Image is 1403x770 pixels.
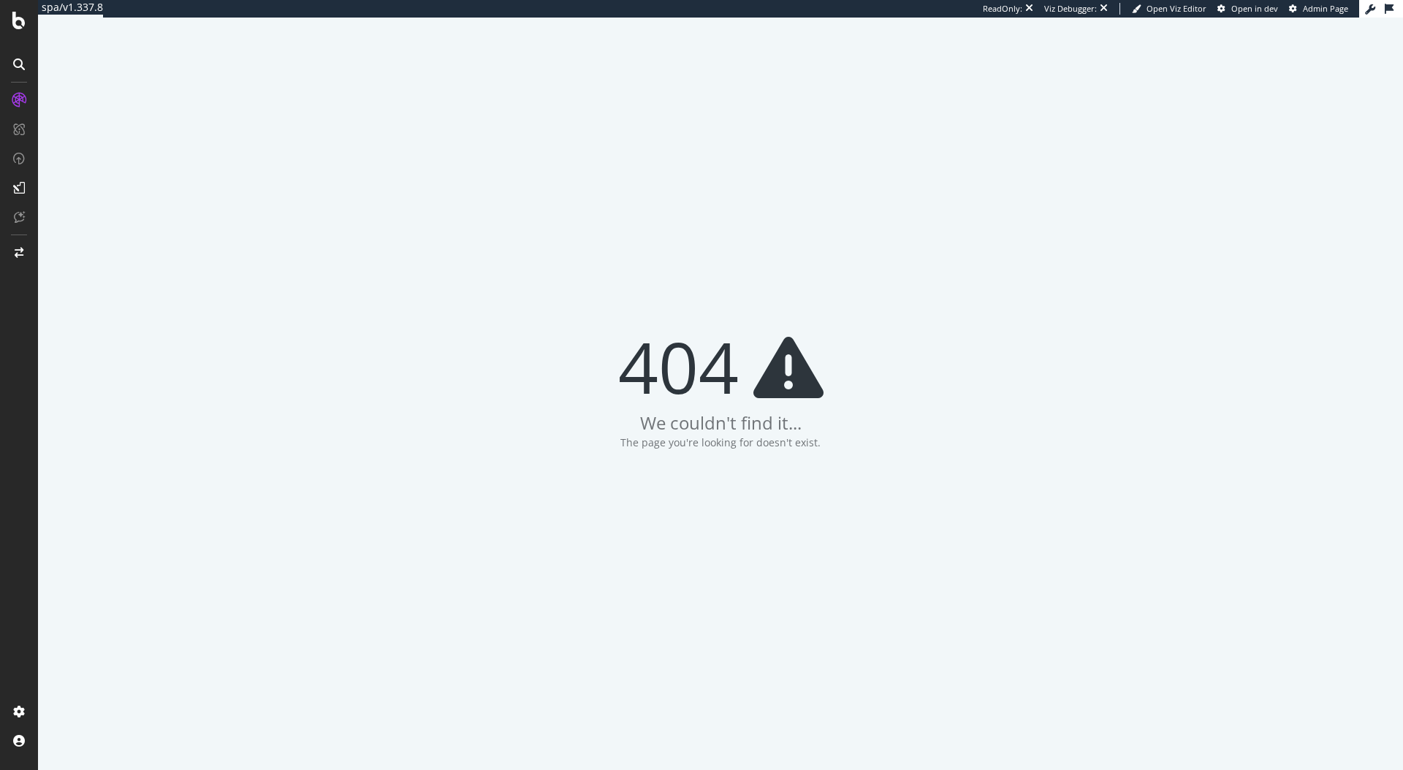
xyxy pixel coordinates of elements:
[1231,3,1278,14] span: Open in dev
[1044,3,1097,15] div: Viz Debugger:
[1147,3,1206,14] span: Open Viz Editor
[640,411,802,435] div: We couldn't find it...
[983,3,1022,15] div: ReadOnly:
[1289,3,1348,15] a: Admin Page
[618,330,824,403] div: 404
[1303,3,1348,14] span: Admin Page
[620,435,821,450] div: The page you're looking for doesn't exist.
[1217,3,1278,15] a: Open in dev
[1132,3,1206,15] a: Open Viz Editor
